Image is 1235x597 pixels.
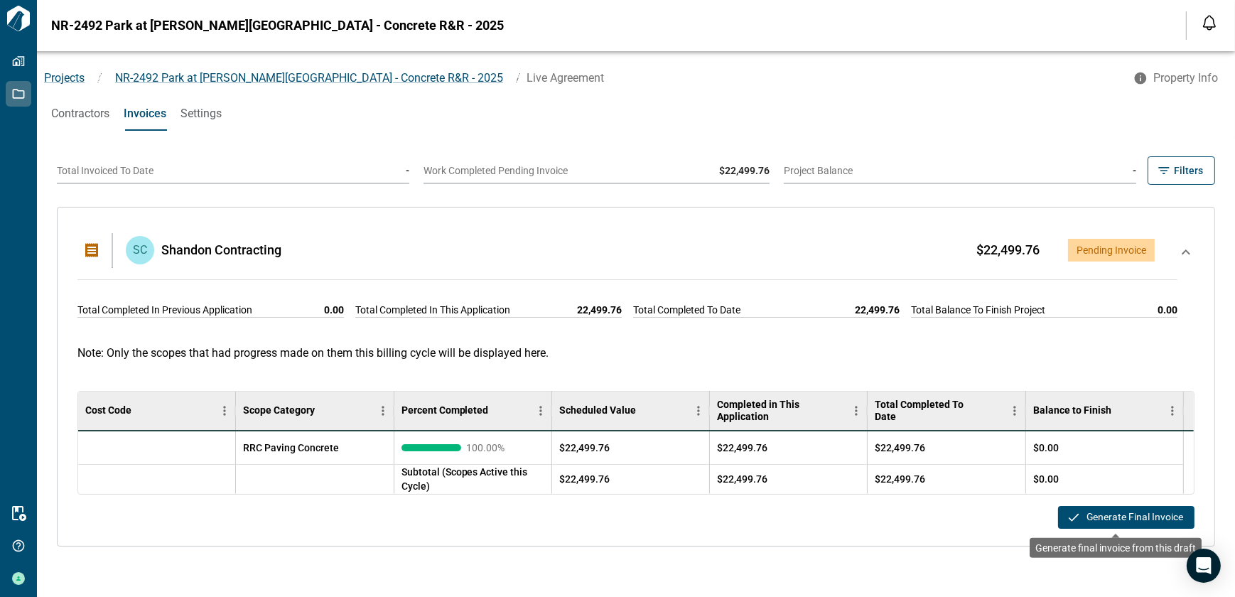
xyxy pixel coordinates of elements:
[372,400,394,421] button: Menu
[161,243,281,257] span: Shandon Contracting
[1026,391,1184,431] div: Balance to Finish
[243,404,315,416] div: Scope Category
[559,441,610,455] span: $22,499.76
[911,303,1045,317] span: Total Balance To Finish Project
[57,165,153,176] span: Total Invoiced To Date
[72,219,1200,332] div: SCShandon Contracting $22,499.76Pending InvoiceTotal Completed In Previous Application0.00Total C...
[77,346,1194,360] p: Note: Only the scopes that had progress made on them this billing cycle will be displayed here.
[1162,400,1183,421] button: Menu
[401,404,489,416] div: Percent Completed
[875,399,983,423] div: Total Completed To Date
[1153,71,1218,85] span: Property Info
[1158,303,1177,317] span: 0.00
[180,107,222,121] span: Settings
[1198,11,1221,34] button: Open notification feed
[1033,404,1111,416] div: Balance to Finish
[401,466,528,492] span: Subtotal (Scopes Active this Cycle)
[115,71,503,85] span: NR-2492 Park at [PERSON_NAME][GEOGRAPHIC_DATA] - Concrete R&R - 2025
[133,242,147,259] p: SC
[1174,163,1203,178] span: Filters
[577,303,622,317] span: 22,499.76
[719,165,770,176] span: $22,499.76
[688,400,709,421] button: Menu
[527,71,604,85] span: Live Agreement
[1077,244,1146,256] span: Pending Invoice
[1058,506,1194,529] button: Generate Final Invoice
[467,443,509,453] span: 100.00 %
[717,472,767,486] span: $22,499.76
[710,391,868,431] div: Completed in This Application
[875,472,925,486] span: $22,499.76
[1125,65,1229,91] button: Property Info
[214,400,235,421] button: Menu
[1133,165,1136,176] span: -
[868,391,1025,431] div: Total Completed To Date
[424,165,568,176] span: Work Completed Pending Invoice
[1033,472,1059,486] span: $0.00
[1148,156,1215,185] button: Filters
[51,107,109,121] span: Contractors
[355,303,510,317] span: Total Completed In This Application
[85,404,131,416] div: Cost Code
[559,404,636,416] div: Scheduled Value
[875,441,925,455] span: $22,499.76
[633,303,740,317] span: Total Completed To Date
[243,441,339,455] span: RRC Paving Concrete
[846,400,867,421] button: Menu
[784,165,853,176] span: Project Balance
[37,70,1125,87] nav: breadcrumb
[394,391,552,431] div: Percent Completed
[406,165,409,176] span: -
[1187,549,1221,583] div: Open Intercom Messenger
[984,401,1004,421] button: Sort
[44,71,85,85] a: Projects
[1004,400,1025,421] button: Menu
[37,97,1235,131] div: base tabs
[976,243,1040,257] span: $22,499.76
[78,391,236,431] div: Cost Code
[1033,441,1059,455] span: $0.00
[559,472,610,486] span: $22,499.76
[530,400,551,421] button: Menu
[552,391,710,431] div: Scheduled Value
[717,441,767,455] span: $22,499.76
[124,107,166,121] span: Invoices
[717,399,846,423] div: Completed in This Application
[324,303,344,317] span: 0.00
[1035,542,1196,554] span: Generate final invoice from this draft
[855,303,900,317] span: 22,499.76
[236,391,394,431] div: Scope Category
[51,18,504,33] span: NR-2492 Park at [PERSON_NAME][GEOGRAPHIC_DATA] - Concrete R&R - 2025
[77,303,252,317] span: Total Completed In Previous Application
